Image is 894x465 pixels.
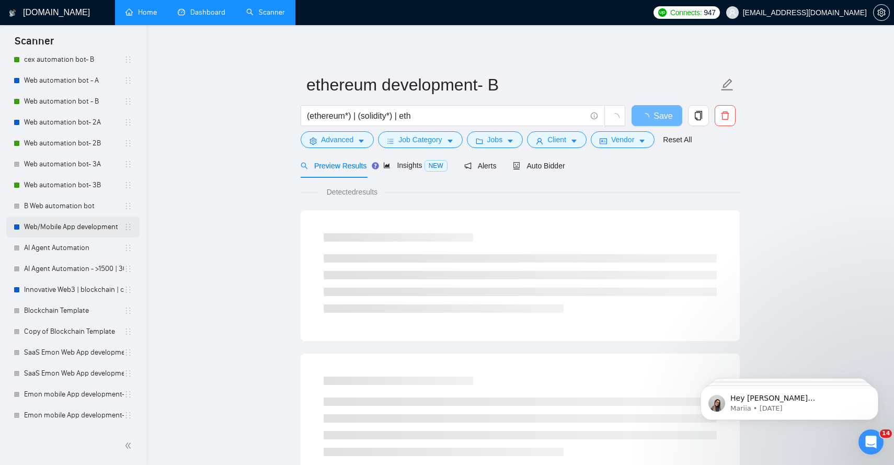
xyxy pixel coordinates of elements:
li: Emon mobile App development- >2000 & >50$/h [6,384,140,405]
span: double-left [124,440,135,451]
a: setting [873,8,890,17]
button: idcardVendorcaret-down [591,131,655,148]
span: Jobs [487,134,503,145]
span: Auto Bidder [513,162,565,170]
span: holder [124,369,132,378]
span: holder [124,307,132,315]
span: robot [513,162,520,169]
span: notification [464,162,472,169]
span: caret-down [570,137,578,145]
span: delete [715,111,735,120]
li: Web automation bot- 3B [6,175,140,196]
img: logo [9,5,16,21]
span: caret-down [358,137,365,145]
span: Insights [383,161,447,169]
span: holder [124,139,132,148]
span: holder [124,76,132,85]
li: Web automation bot - B [6,91,140,112]
li: Web automation bot - A [6,70,140,91]
span: bars [387,137,394,145]
button: copy [688,105,709,126]
a: Innovative Web3 | blockchain | crypto | NFT | erc20 | [PERSON_NAME] [24,279,124,300]
a: AI Agent Automation - >1500 | 30&/h [24,258,124,279]
img: upwork-logo.png [658,8,667,17]
span: Alerts [464,162,497,170]
li: AI Agent Automation [6,237,140,258]
span: caret-down [446,137,454,145]
a: searchScanner [246,8,285,17]
a: B Web automation bot [24,196,124,217]
span: Job Category [398,134,442,145]
span: user [536,137,543,145]
a: Reset All [663,134,692,145]
li: (AI | "Artificial In [6,426,140,447]
span: 947 [704,7,715,18]
iframe: Intercom notifications message [685,364,894,437]
span: holder [124,181,132,189]
a: Emon mobile App development- <2000 & <50$/h [24,405,124,426]
a: Web/Mobile App development [24,217,124,237]
li: Web automation bot- 2B [6,133,140,154]
span: holder [124,223,132,231]
input: Search Freelance Jobs... [307,109,586,122]
span: search [301,162,308,169]
a: Web automation bot- 2B [24,133,124,154]
span: Save [654,109,672,122]
span: edit [720,78,734,92]
span: setting [874,8,889,17]
a: Web automation bot- 3B [24,175,124,196]
span: holder [124,97,132,106]
li: Emon mobile App development- <2000 & <50$/h [6,405,140,426]
span: holder [124,411,132,419]
span: Client [547,134,566,145]
li: SaaS Emon Web App development- <2000 & <50$/h [6,363,140,384]
span: idcard [600,137,607,145]
a: homeHome [125,8,157,17]
button: delete [715,105,736,126]
li: SaaS Emon Web App development- >2000 & >50$/h [6,342,140,363]
a: dashboardDashboard [178,8,225,17]
button: setting [873,4,890,21]
button: userClientcaret-down [527,131,587,148]
a: cex automation bot- B [24,49,124,70]
span: folder [476,137,483,145]
button: folderJobscaret-down [467,131,523,148]
span: caret-down [507,137,514,145]
span: holder [124,202,132,210]
button: barsJob Categorycaret-down [378,131,462,148]
span: caret-down [638,137,646,145]
a: AI Agent Automation [24,237,124,258]
iframe: Intercom live chat [858,429,884,455]
li: Blockchain Template [6,300,140,321]
span: setting [310,137,317,145]
span: holder [124,55,132,64]
button: settingAdvancedcaret-down [301,131,374,148]
span: holder [124,286,132,294]
li: Web/Mobile App development [6,217,140,237]
span: holder [124,118,132,127]
span: holder [124,390,132,399]
span: holder [124,244,132,252]
span: Scanner [6,33,62,55]
span: 14 [880,429,892,438]
a: Copy of Blockchain Template [24,321,124,342]
span: loading [610,113,620,122]
li: Web automation bot- 2A [6,112,140,133]
a: Blockchain Template [24,300,124,321]
li: AI Agent Automation - >1500 | 30&/h [6,258,140,279]
span: Connects: [670,7,702,18]
li: Copy of Blockchain Template [6,321,140,342]
a: SaaS Emon Web App development- >2000 & >50$/h [24,342,124,363]
button: Save [632,105,682,126]
a: Web automation bot- 3A [24,154,124,175]
a: Web automation bot - A [24,70,124,91]
span: holder [124,327,132,336]
span: user [729,9,736,16]
span: Vendor [611,134,634,145]
span: holder [124,160,132,168]
span: Advanced [321,134,353,145]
